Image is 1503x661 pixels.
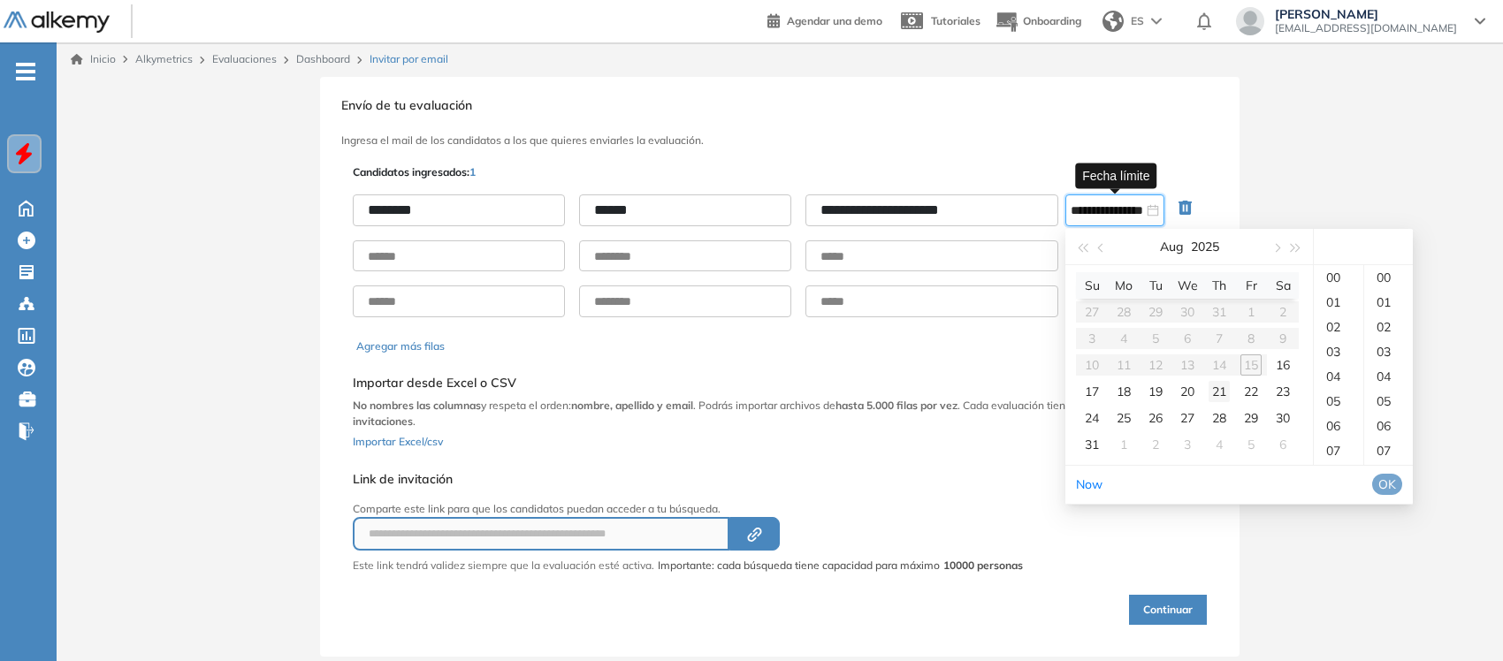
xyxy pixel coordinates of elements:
[1171,405,1203,431] td: 2025-08-27
[1113,434,1134,455] div: 1
[1209,434,1230,455] div: 4
[353,164,476,180] p: Candidatos ingresados:
[1209,407,1230,429] div: 28
[1364,364,1413,389] div: 04
[1076,405,1108,431] td: 2025-08-24
[1272,407,1293,429] div: 30
[1203,378,1235,405] td: 2025-08-21
[341,98,1218,113] h3: Envío de tu evaluación
[1081,407,1102,429] div: 24
[1102,11,1124,32] img: world
[353,558,654,574] p: Este link tendrá validez siempre que la evaluación esté activa.
[1235,272,1267,299] th: Fr
[1240,407,1262,429] div: 29
[1314,438,1363,463] div: 07
[1240,381,1262,402] div: 22
[1076,272,1108,299] th: Su
[1364,290,1413,315] div: 01
[931,14,980,27] span: Tutoriales
[1129,595,1207,625] button: Continuar
[1151,18,1162,25] img: arrow
[1191,229,1219,264] button: 2025
[1364,414,1413,438] div: 06
[1272,381,1293,402] div: 23
[1209,381,1230,402] div: 21
[1140,378,1171,405] td: 2025-08-19
[370,51,448,67] span: Invitar por email
[469,165,476,179] span: 1
[1314,290,1363,315] div: 01
[1177,434,1198,455] div: 3
[1314,315,1363,339] div: 02
[4,11,110,34] img: Logo
[835,399,957,412] b: hasta 5.000 filas por vez
[1160,229,1184,264] button: Aug
[1081,434,1102,455] div: 31
[1171,431,1203,458] td: 2025-09-03
[1267,352,1299,378] td: 2025-08-16
[1108,431,1140,458] td: 2025-09-01
[1108,378,1140,405] td: 2025-08-18
[1081,381,1102,402] div: 17
[1267,272,1299,299] th: Sa
[1275,21,1457,35] span: [EMAIL_ADDRESS][DOMAIN_NAME]
[1108,405,1140,431] td: 2025-08-25
[1076,378,1108,405] td: 2025-08-17
[1364,339,1413,364] div: 03
[1023,14,1081,27] span: Onboarding
[1267,431,1299,458] td: 2025-09-06
[16,70,35,73] i: -
[1203,431,1235,458] td: 2025-09-04
[353,376,1207,391] h5: Importar desde Excel o CSV
[1075,163,1156,188] div: Fecha límite
[1314,364,1363,389] div: 04
[787,14,882,27] span: Agendar una demo
[767,9,882,30] a: Agendar una demo
[1145,407,1166,429] div: 26
[1275,7,1457,21] span: [PERSON_NAME]
[1108,272,1140,299] th: Mo
[1267,405,1299,431] td: 2025-08-30
[1171,378,1203,405] td: 2025-08-20
[1076,431,1108,458] td: 2025-08-31
[212,52,277,65] a: Evaluaciones
[1364,438,1413,463] div: 07
[1186,458,1503,661] div: Widget de chat
[1140,405,1171,431] td: 2025-08-26
[1203,272,1235,299] th: Th
[1145,434,1166,455] div: 2
[1235,431,1267,458] td: 2025-09-05
[943,558,1023,572] strong: 10000 personas
[353,398,1207,429] p: y respeta el orden: . Podrás importar archivos de . Cada evaluación tiene un .
[1364,315,1413,339] div: 02
[353,501,1023,517] p: Comparte este link para que los candidatos puedan acceder a tu búsqueda.
[1203,405,1235,431] td: 2025-08-28
[353,429,443,451] button: Importar Excel/csv
[1314,265,1363,290] div: 00
[1177,407,1198,429] div: 27
[1314,389,1363,414] div: 05
[135,52,193,65] span: Alkymetrics
[1186,458,1503,661] iframe: Chat Widget
[1140,272,1171,299] th: Tu
[296,52,350,65] a: Dashboard
[1267,378,1299,405] td: 2025-08-23
[353,435,443,448] span: Importar Excel/csv
[1140,431,1171,458] td: 2025-09-02
[353,399,481,412] b: No nombres las columnas
[353,399,1166,428] b: límite de 10.000 invitaciones
[1240,434,1262,455] div: 5
[1272,354,1293,376] div: 16
[658,558,1023,574] span: Importante: cada búsqueda tiene capacidad para máximo
[1272,434,1293,455] div: 6
[1314,414,1363,438] div: 06
[1177,381,1198,402] div: 20
[995,3,1081,41] button: Onboarding
[1235,378,1267,405] td: 2025-08-22
[1235,405,1267,431] td: 2025-08-29
[571,399,693,412] b: nombre, apellido y email
[71,51,116,67] a: Inicio
[1113,407,1134,429] div: 25
[341,134,1218,147] h3: Ingresa el mail de los candidatos a los que quieres enviarles la evaluación.
[1145,381,1166,402] div: 19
